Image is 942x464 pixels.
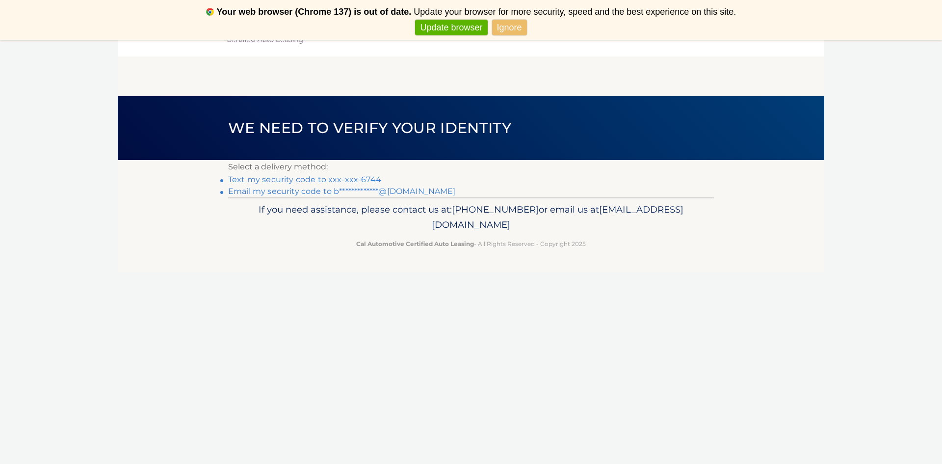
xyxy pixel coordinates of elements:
[235,239,707,249] p: - All Rights Reserved - Copyright 2025
[415,20,487,36] a: Update browser
[228,119,511,137] span: We need to verify your identity
[492,20,527,36] a: Ignore
[217,7,412,17] b: Your web browser (Chrome 137) is out of date.
[414,7,736,17] span: Update your browser for more security, speed and the best experience on this site.
[452,204,539,215] span: [PHONE_NUMBER]
[235,202,707,233] p: If you need assistance, please contact us at: or email us at
[228,160,714,174] p: Select a delivery method:
[356,240,474,247] strong: Cal Automotive Certified Auto Leasing
[228,175,381,184] a: Text my security code to xxx-xxx-6744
